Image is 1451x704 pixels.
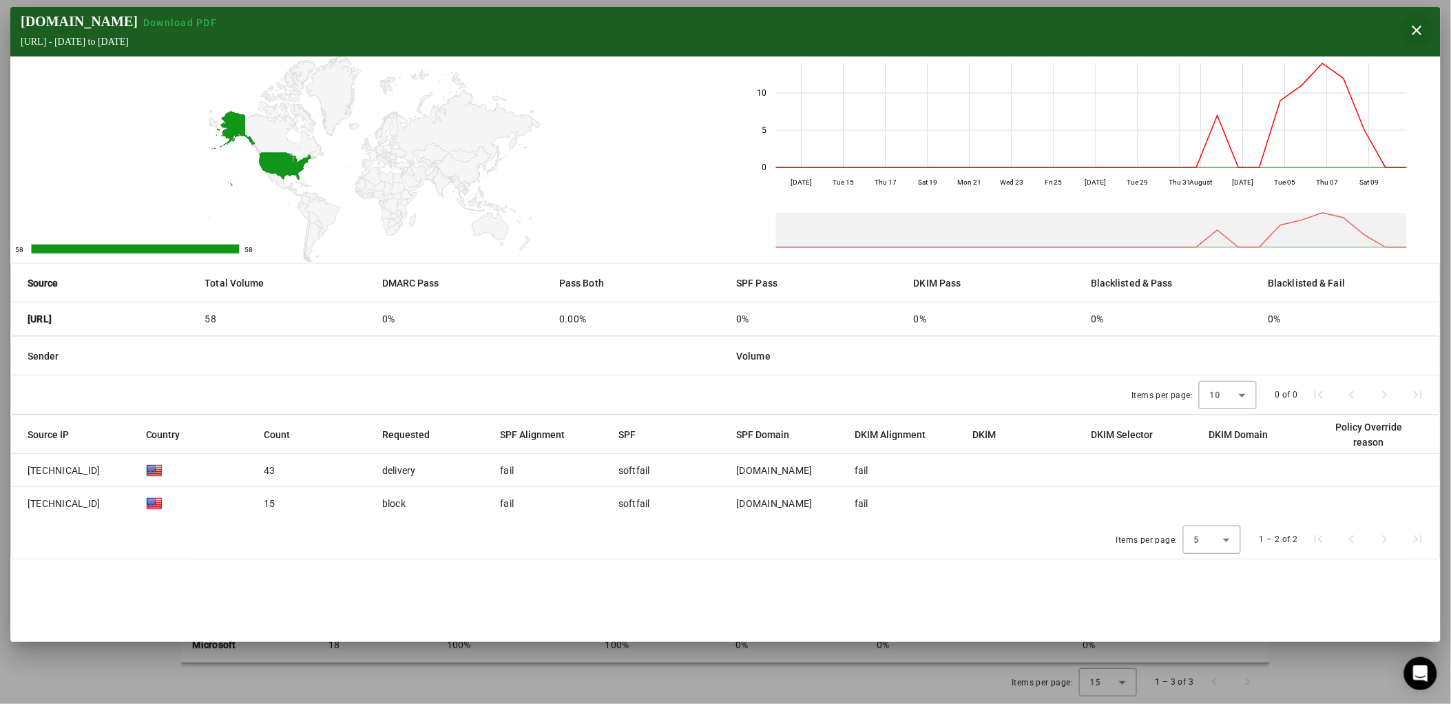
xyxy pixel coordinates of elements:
[1209,427,1281,442] div: DKIM Domain
[762,163,766,172] text: 0
[1275,388,1298,402] div: 0 of 0
[791,178,812,186] text: [DATE]
[500,427,577,442] div: SPF Alignment
[146,427,180,442] div: Country
[143,17,217,28] span: Download PDF
[253,454,371,487] mat-cell: 43
[973,427,1009,442] div: DKIM
[736,464,812,477] div: [DOMAIN_NAME]
[21,37,222,48] div: [URL] - [DATE] to [DATE]
[1327,420,1423,450] div: Policy Override reason
[726,337,1441,375] mat-header-cell: Volume
[1260,532,1298,546] div: 1 – 2 of 2
[371,454,490,487] mat-cell: delivery
[28,427,69,442] div: Source IP
[1359,178,1379,186] text: Sat 09
[382,427,442,442] div: Requested
[855,427,926,442] div: DKIM Alignment
[833,178,854,186] text: Tue 15
[973,427,996,442] div: DKIM
[918,178,937,186] text: Sat 19
[548,264,725,302] mat-header-cell: Pass Both
[757,88,766,98] text: 10
[194,264,370,302] mat-header-cell: Total Volume
[736,427,789,442] div: SPF Domain
[1327,420,1411,450] div: Policy Override reason
[736,497,812,510] div: [DOMAIN_NAME]
[15,246,23,253] text: 58
[726,302,903,335] mat-cell: 0%
[1127,178,1148,186] text: Tue 29
[726,264,903,302] mat-header-cell: SPF Pass
[1080,302,1257,335] mat-cell: 0%
[371,302,548,335] mat-cell: 0%
[1169,178,1191,186] text: Thu 31
[371,264,548,302] mat-header-cell: DMARC Pass
[762,125,766,135] text: 5
[1080,264,1257,302] mat-header-cell: Blacklisted & Pass
[28,464,101,477] span: [TECHNICAL_ID]
[489,454,607,487] mat-cell: fail
[28,276,59,291] strong: Source
[500,427,565,442] div: SPF Alignment
[903,264,1080,302] mat-header-cell: DKIM Pass
[382,427,430,442] div: Requested
[618,464,650,477] div: softfail
[957,178,981,186] text: Mon 21
[28,497,101,510] span: [TECHNICAL_ID]
[1091,427,1153,442] div: DKIM Selector
[1210,391,1220,400] span: 10
[1085,178,1106,186] text: [DATE]
[1116,533,1178,547] div: Items per page:
[146,427,193,442] div: Country
[244,246,253,253] text: 58
[1274,178,1295,186] text: Tue 05
[1316,178,1338,186] text: Thu 07
[1194,535,1200,545] span: 5
[253,487,371,520] mat-cell: 15
[194,302,370,335] mat-cell: 58
[1404,657,1437,690] div: Open Intercom Messenger
[844,487,962,520] mat-cell: fail
[1209,427,1269,442] div: DKIM Domain
[371,487,490,520] mat-cell: block
[1189,178,1212,186] text: August
[146,462,163,479] img: blank.gif
[138,16,222,30] button: Download PDF
[1257,264,1440,302] mat-header-cell: Blacklisted & Fail
[28,312,52,326] strong: [URL]
[1257,302,1440,335] mat-cell: 0%
[618,427,636,442] div: SPF
[618,427,648,442] div: SPF
[489,487,607,520] mat-cell: fail
[903,302,1080,335] mat-cell: 0%
[875,178,897,186] text: Thu 17
[736,427,802,442] div: SPF Domain
[10,56,731,263] svg: A chart.
[28,427,81,442] div: Source IP
[264,427,302,442] div: Count
[618,497,650,510] div: softfail
[1091,427,1165,442] div: DKIM Selector
[1045,178,1062,186] text: Fri 25
[1232,178,1253,186] text: [DATE]
[548,302,725,335] mat-cell: 0.00%
[1000,178,1023,186] text: Wed 23
[844,454,962,487] mat-cell: fail
[21,14,222,30] div: [DOMAIN_NAME]
[855,427,938,442] div: DKIM Alignment
[264,427,290,442] div: Count
[1132,389,1193,402] div: Items per page:
[11,337,726,375] mat-header-cell: Sender
[146,495,163,512] img: blank.gif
